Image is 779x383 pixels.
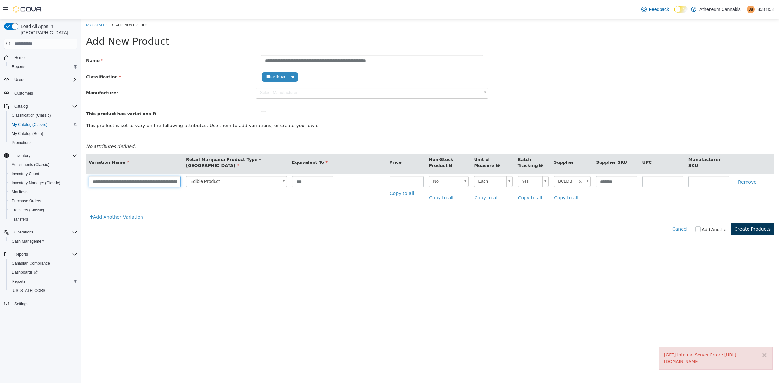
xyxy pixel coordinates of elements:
div: 858 858 [747,6,755,13]
a: Home [12,54,27,62]
span: Promotions [9,139,77,147]
span: Transfers [12,217,28,222]
span: Price [308,141,320,146]
span: Transfers [9,215,77,223]
span: Reports [12,64,25,69]
button: Adjustments (Classic) [6,160,80,169]
button: Settings [1,299,80,308]
span: Canadian Compliance [9,259,77,267]
a: Yes [437,157,468,168]
button: Cancel [591,204,610,216]
em: No attributes defined. [5,125,55,130]
span: Inventory Count [12,171,39,176]
button: Users [12,76,27,84]
span: Edible Product [105,157,197,168]
span: Classification [5,55,40,60]
span: Customers [14,91,33,96]
span: Classification (Classic) [12,113,51,118]
span: My Catalog (Beta) [12,131,43,136]
a: BCLDB [473,157,510,168]
span: Adjustments (Classic) [9,161,77,169]
a: Reports [9,278,28,285]
p: Atheneum Cannabis [699,6,741,13]
span: [US_STATE] CCRS [12,288,45,293]
span: Catalog [14,104,28,109]
button: My Catalog (Classic) [6,120,80,129]
button: Manifests [6,187,80,197]
p: 858 858 [757,6,774,13]
div: [GET] Internal Server Error : [URL][DOMAIN_NAME] [583,333,686,345]
a: [US_STATE] CCRS [9,287,48,294]
span: Supplier [473,141,492,146]
span: My Catalog (Classic) [12,122,48,127]
span: Canadian Compliance [12,261,50,266]
img: Cova [13,6,42,13]
nav: Complex example [4,50,77,325]
span: Each [393,157,422,167]
span: Yes [437,157,459,167]
span: This product has variations [5,92,70,97]
a: Canadian Compliance [9,259,53,267]
span: Users [12,76,77,84]
button: Inventory Count [6,169,80,178]
a: Settings [12,300,31,308]
span: Equivalent To [211,141,246,146]
a: Purchase Orders [9,197,44,205]
button: Transfers (Classic) [6,206,80,215]
button: Catalog [12,102,30,110]
span: Reports [9,63,77,71]
span: Dashboards [9,269,77,276]
span: Reports [14,252,28,257]
span: Supplier SKU [515,141,546,146]
a: Copy to all [437,173,465,185]
button: Users [1,75,80,84]
button: Inventory Manager (Classic) [6,178,80,187]
a: Dashboards [6,268,80,277]
span: Inventory Count [9,170,77,178]
span: Promotions [12,140,31,145]
button: Catalog [1,102,80,111]
button: Inventory [1,151,80,160]
span: Purchase Orders [9,197,77,205]
span: No [348,157,379,167]
label: Add Another [621,207,647,214]
span: Batch Tracking [437,138,457,149]
button: Home [1,53,80,62]
a: Feedback [639,3,672,16]
a: Dashboards [9,269,40,276]
a: Adjustments (Classic) [9,161,52,169]
a: Classification (Classic) [9,112,54,119]
span: UPC [561,141,571,146]
a: Copy to all [308,168,337,180]
a: Cash Management [9,237,47,245]
button: Customers [1,88,80,98]
span: Load All Apps in [GEOGRAPHIC_DATA] [18,23,77,36]
span: Customers [12,89,77,97]
button: Inventory [12,152,33,160]
span: Operations [12,228,77,236]
a: Each [393,157,431,168]
button: Reports [6,277,80,286]
span: Home [14,55,25,60]
a: Inventory Manager (Classic) [9,179,63,187]
button: Operations [1,228,80,237]
span: Reports [9,278,77,285]
input: Dark Mode [674,6,688,13]
span: Name [5,39,22,44]
p: | [743,6,745,13]
span: Transfers (Classic) [12,208,44,213]
span: Classification (Classic) [9,112,77,119]
span: Transfers (Classic) [9,206,77,214]
button: Transfers [6,215,80,224]
span: Add New Product [5,17,88,28]
span: Purchase Orders [12,198,41,204]
span: 88 [749,6,753,13]
button: × [680,333,686,340]
a: Customers [12,90,36,97]
a: Edible Product [105,157,206,168]
span: Home [12,54,77,62]
button: Classification (Classic) [6,111,80,120]
button: Cash Management [6,237,80,246]
span: Retail Marijuana Product Type - [GEOGRAPHIC_DATA] [105,138,180,149]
